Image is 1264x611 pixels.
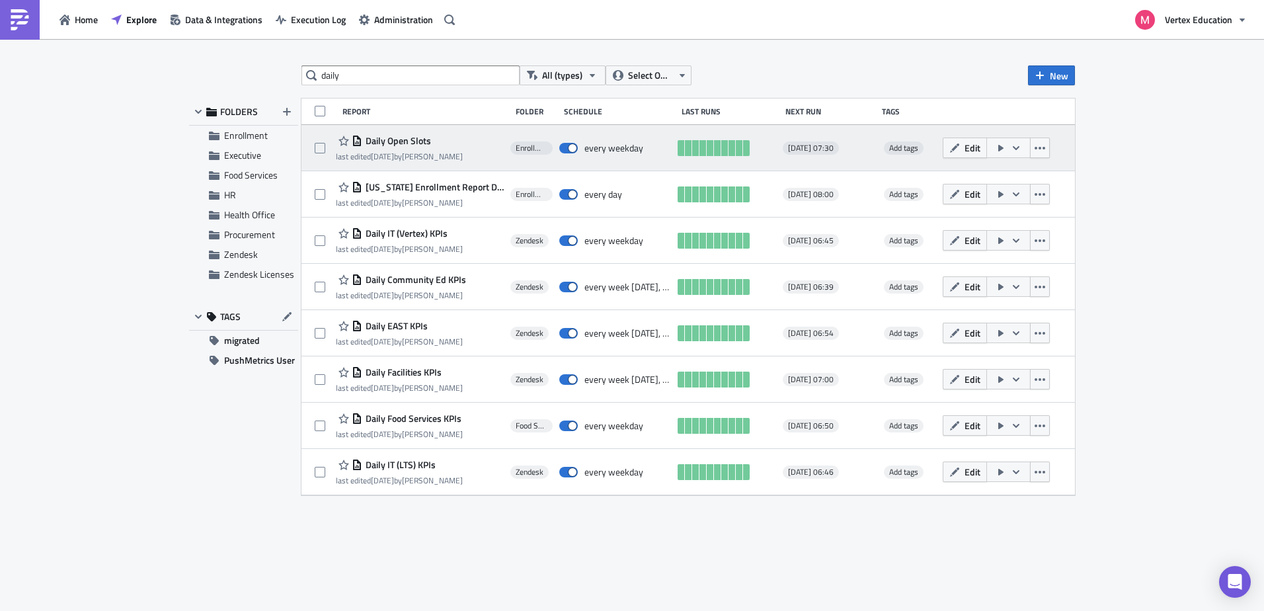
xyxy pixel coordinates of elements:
[291,13,346,26] span: Execution Log
[185,13,262,26] span: Data & Integrations
[965,326,980,340] span: Edit
[362,413,461,425] span: Daily Food Services KPIs
[943,138,987,158] button: Edit
[224,331,260,350] span: migrated
[336,475,463,485] div: last edited by [PERSON_NAME]
[788,421,834,431] span: [DATE] 06:50
[189,331,298,350] button: migrated
[584,235,643,247] div: every weekday
[224,267,294,281] span: Zendesk Licenses
[943,184,987,204] button: Edit
[516,189,547,200] span: Enrollment
[126,13,157,26] span: Explore
[516,328,543,339] span: Zendesk
[889,373,918,386] span: Add tags
[224,247,258,261] span: Zendesk
[220,311,241,323] span: TAGS
[884,280,924,294] span: Add tags
[965,419,980,432] span: Edit
[336,151,463,161] div: last edited by [PERSON_NAME]
[884,327,924,340] span: Add tags
[516,235,543,246] span: Zendesk
[336,244,463,254] div: last edited by [PERSON_NAME]
[1127,5,1254,34] button: Vertex Education
[788,282,834,292] span: [DATE] 06:39
[104,9,163,30] button: Explore
[1219,566,1251,598] div: Open Intercom Messenger
[371,196,394,209] time: 2025-08-18T21:58:20Z
[889,419,918,432] span: Add tags
[371,335,394,348] time: 2025-07-03T16:14:54Z
[788,143,834,153] span: [DATE] 07:30
[516,374,543,385] span: Zendesk
[965,372,980,386] span: Edit
[943,276,987,297] button: Edit
[224,148,261,162] span: Executive
[884,142,924,155] span: Add tags
[336,337,463,346] div: last edited by [PERSON_NAME]
[75,13,98,26] span: Home
[584,374,672,386] div: every week on Monday, Wednesday
[224,168,278,182] span: Food Services
[362,227,448,239] span: Daily IT (Vertex) KPIs
[943,462,987,482] button: Edit
[884,466,924,479] span: Add tags
[965,141,980,155] span: Edit
[516,467,543,477] span: Zendesk
[584,188,622,200] div: every day
[943,415,987,436] button: Edit
[965,280,980,294] span: Edit
[889,327,918,339] span: Add tags
[785,106,876,116] div: Next Run
[53,9,104,30] button: Home
[9,9,30,30] img: PushMetrics
[336,429,463,439] div: last edited by [PERSON_NAME]
[788,374,834,385] span: [DATE] 07:00
[371,150,394,163] time: 2025-09-25T15:28:03Z
[224,227,275,241] span: Procurement
[224,188,236,202] span: HR
[965,465,980,479] span: Edit
[628,68,672,83] span: Select Owner
[516,143,547,153] span: Enrollment
[542,68,582,83] span: All (types)
[965,187,980,201] span: Edit
[884,419,924,432] span: Add tags
[336,198,504,208] div: last edited by [PERSON_NAME]
[965,233,980,247] span: Edit
[1050,69,1068,83] span: New
[362,274,466,286] span: Daily Community Ed KPIs
[889,142,918,154] span: Add tags
[1134,9,1156,31] img: Avatar
[224,350,295,370] span: PushMetrics User
[269,9,352,30] a: Execution Log
[889,234,918,247] span: Add tags
[301,65,520,85] input: Search Reports
[362,459,436,471] span: Daily IT (LTS) KPIs
[362,135,431,147] span: Daily Open Slots
[1028,65,1075,85] button: New
[788,189,834,200] span: [DATE] 08:00
[516,282,543,292] span: Zendesk
[884,234,924,247] span: Add tags
[374,13,433,26] span: Administration
[788,328,834,339] span: [DATE] 06:54
[884,373,924,386] span: Add tags
[362,320,428,332] span: Daily EAST KPIs
[889,188,918,200] span: Add tags
[584,281,672,293] div: every week on Monday, Wednesday
[163,9,269,30] button: Data & Integrations
[788,467,834,477] span: [DATE] 06:46
[584,420,643,432] div: every weekday
[336,290,466,300] div: last edited by [PERSON_NAME]
[520,65,606,85] button: All (types)
[564,106,675,116] div: Schedule
[352,9,440,30] button: Administration
[1165,13,1232,26] span: Vertex Education
[882,106,937,116] div: Tags
[584,142,643,154] div: every weekday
